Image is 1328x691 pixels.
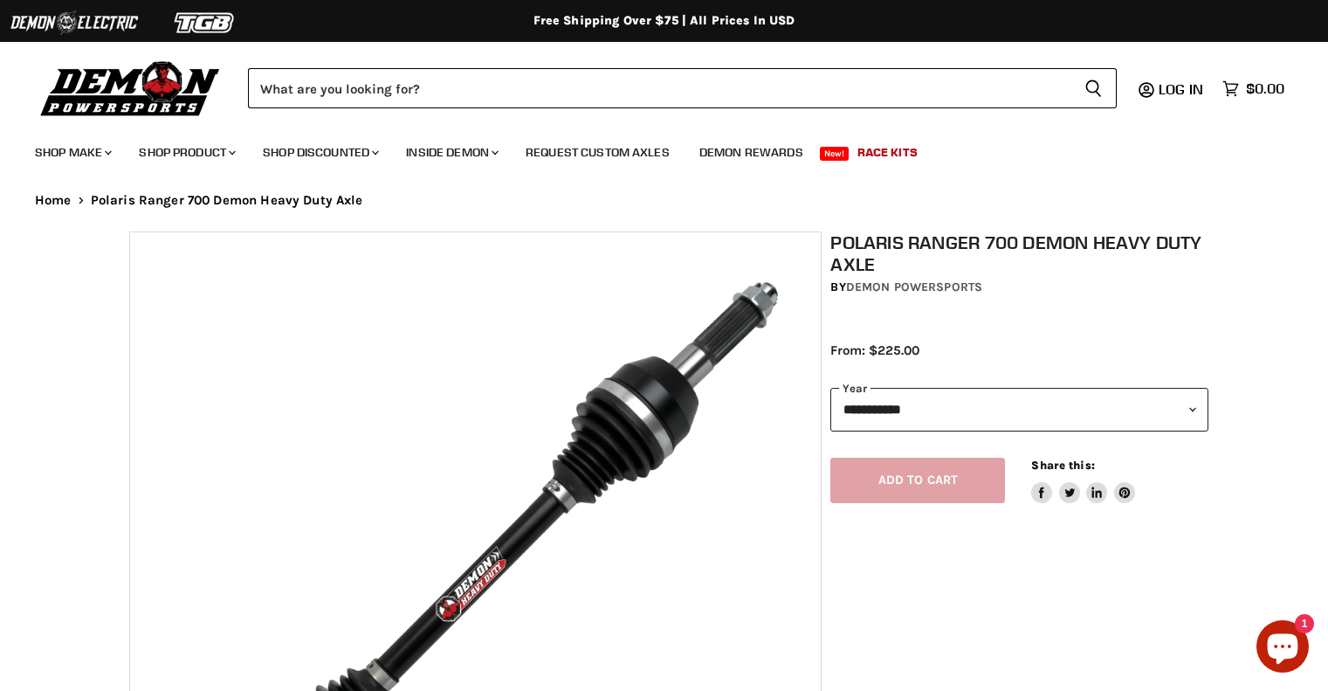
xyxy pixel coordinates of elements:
button: Search [1070,68,1117,108]
select: year [830,388,1208,431]
a: Demon Rewards [686,135,816,170]
a: Shop Product [126,135,246,170]
a: $0.00 [1214,76,1293,101]
a: Shop Discounted [250,135,389,170]
a: Race Kits [844,135,931,170]
img: Demon Electric Logo 2 [9,6,140,39]
h1: Polaris Ranger 700 Demon Heavy Duty Axle [830,231,1208,275]
span: Share this: [1031,459,1094,472]
a: Log in [1151,81,1214,97]
span: From: $225.00 [830,342,919,358]
a: Shop Make [22,135,122,170]
span: Polaris Ranger 700 Demon Heavy Duty Axle [91,193,363,208]
span: Log in [1159,80,1203,98]
a: Home [35,193,72,208]
ul: Main menu [22,128,1280,170]
inbox-online-store-chat: Shopify online store chat [1251,620,1314,677]
input: Search [248,68,1070,108]
span: $0.00 [1246,80,1284,97]
img: Demon Powersports [35,57,226,119]
a: Inside Demon [393,135,509,170]
a: Request Custom Axles [513,135,683,170]
form: Product [248,68,1117,108]
div: by [830,278,1208,297]
a: Demon Powersports [846,280,982,294]
img: TGB Logo 2 [140,6,271,39]
span: New! [820,147,850,161]
aside: Share this: [1031,458,1135,504]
